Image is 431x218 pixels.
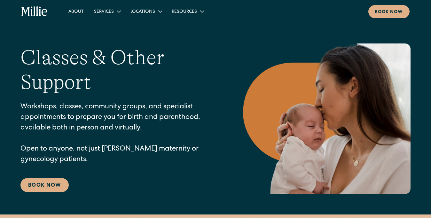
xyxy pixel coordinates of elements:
[243,43,411,194] img: Mother kissing her newborn on the forehead, capturing a peaceful moment of love and connection in...
[21,6,48,17] a: home
[20,102,217,165] p: Workshops, classes, community groups, and specialist appointments to prepare you for birth and pa...
[125,6,167,17] div: Locations
[63,6,89,17] a: About
[20,178,69,192] a: Book Now
[89,6,125,17] div: Services
[172,9,197,15] div: Resources
[130,9,155,15] div: Locations
[368,5,410,18] a: Book now
[375,9,403,16] div: Book now
[94,9,114,15] div: Services
[20,45,217,95] h1: Classes & Other Support
[167,6,208,17] div: Resources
